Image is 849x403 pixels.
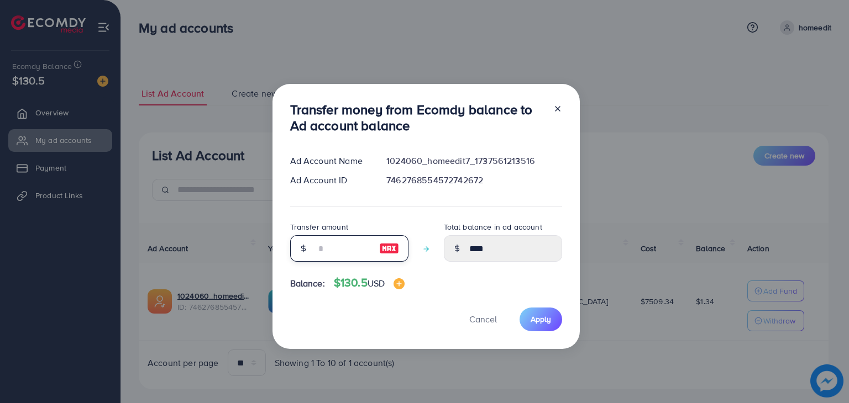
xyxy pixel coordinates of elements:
img: image [379,242,399,255]
span: Balance: [290,277,325,290]
button: Cancel [455,307,511,331]
span: Cancel [469,313,497,325]
label: Transfer amount [290,221,348,232]
span: USD [368,277,385,289]
span: Apply [531,314,551,325]
button: Apply [520,307,562,331]
div: Ad Account ID [281,174,378,187]
h4: $130.5 [334,276,405,290]
h3: Transfer money from Ecomdy balance to Ad account balance [290,102,544,134]
label: Total balance in ad account [444,221,542,232]
div: 7462768554572742672 [378,174,570,187]
img: image [394,278,405,289]
div: Ad Account Name [281,155,378,167]
div: 1024060_homeedit7_1737561213516 [378,155,570,167]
